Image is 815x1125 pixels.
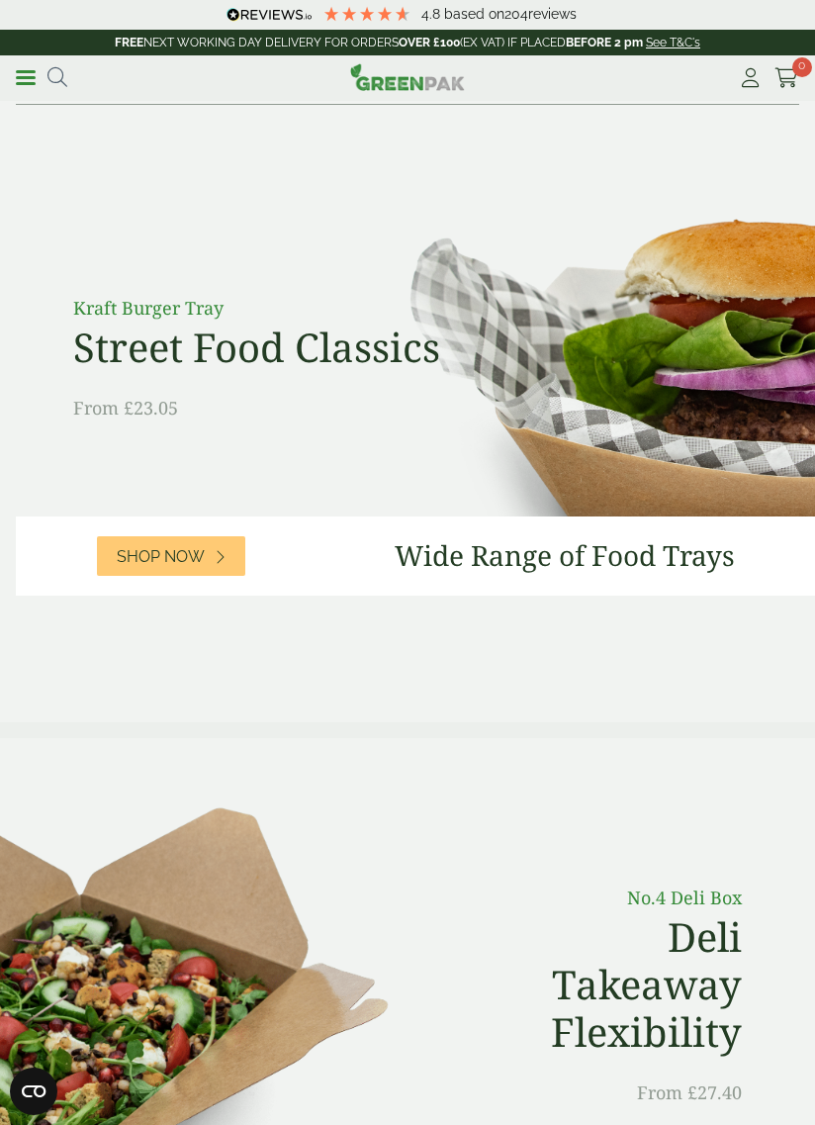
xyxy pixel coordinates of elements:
span: Based on [444,6,504,22]
span: 0 [792,57,812,77]
a: Shop Now [97,536,245,576]
h2: Street Food Classics [73,324,518,371]
strong: FREE [115,36,143,49]
h3: Wide Range of Food Trays [395,539,735,573]
p: No.4 Deli Box [477,885,742,911]
p: Kraft Burger Tray [73,295,518,322]
span: From £23.05 [73,396,178,420]
span: 204 [504,6,528,22]
span: 4.8 [421,6,444,22]
i: My Account [738,68,763,88]
span: reviews [528,6,577,22]
i: Cart [774,68,799,88]
a: 0 [774,63,799,93]
strong: BEFORE 2 pm [566,36,643,49]
button: Open CMP widget [10,1068,57,1115]
strong: OVER £100 [399,36,460,49]
span: Shop Now [117,547,205,566]
a: See T&C's [646,36,700,49]
h2: Deli Takeaway Flexibility [477,913,742,1056]
img: REVIEWS.io [226,8,313,22]
img: GreenPak Supplies [350,63,465,91]
span: From £27.40 [637,1080,742,1104]
div: 4.79 Stars [322,5,411,23]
